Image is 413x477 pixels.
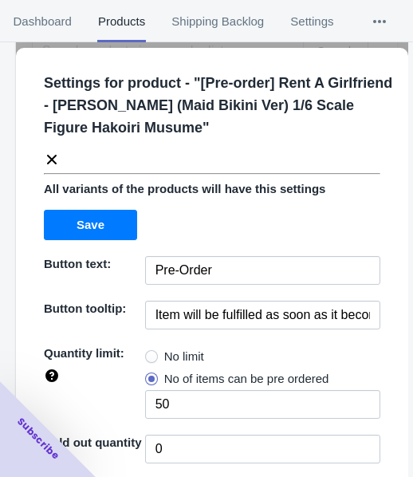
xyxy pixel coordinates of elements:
[347,1,412,42] button: More tabs
[164,371,329,387] span: No of items can be pre ordered
[97,1,145,42] span: Products
[44,182,325,195] span: All variants of the products will have this settings
[44,210,137,240] button: Save
[77,219,104,231] span: Save
[164,349,204,365] span: No limit
[44,72,393,139] p: Settings for product - " [Pre-order] Rent A Girlfriend - [PERSON_NAME] (Maid Bikini Ver) 1/6 Scal...
[44,346,124,360] span: Quantity limit:
[171,1,265,42] span: Shipping Backlog
[13,1,72,42] span: Dashboard
[290,1,334,42] span: Settings
[44,302,126,315] span: Button tooltip:
[44,257,111,270] span: Button text:
[14,415,62,463] span: Subscribe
